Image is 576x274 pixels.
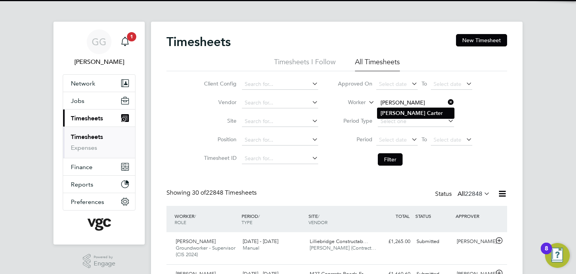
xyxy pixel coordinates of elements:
[242,79,318,90] input: Search for...
[192,189,206,197] span: 30 of
[87,218,111,231] img: vgcgroup-logo-retina.png
[94,260,115,267] span: Engage
[318,213,319,219] span: /
[71,80,95,87] span: Network
[419,79,429,89] span: To
[458,190,490,198] label: All
[413,209,454,223] div: STATUS
[427,110,438,116] b: Cart
[274,57,336,71] li: Timesheets I Follow
[94,254,115,260] span: Powered by
[381,110,425,116] b: [PERSON_NAME]
[435,189,492,200] div: Status
[71,198,104,205] span: Preferences
[166,189,258,197] div: Showing
[194,213,196,219] span: /
[258,213,260,219] span: /
[63,75,135,92] button: Network
[63,92,135,109] button: Jobs
[173,209,240,229] div: WORKER
[456,34,507,46] button: New Timesheet
[545,248,548,259] div: 8
[434,80,461,87] span: Select date
[71,115,103,122] span: Timesheets
[63,57,135,67] span: Gauri Gautam
[127,32,136,41] span: 1
[309,219,327,225] span: VENDOR
[379,80,407,87] span: Select date
[202,80,237,87] label: Client Config
[434,136,461,143] span: Select date
[63,127,135,158] div: Timesheets
[396,213,410,219] span: TOTAL
[413,235,454,248] div: Submitted
[243,238,278,245] span: [DATE] - [DATE]
[310,245,376,251] span: [PERSON_NAME] (Contract…
[338,80,372,87] label: Approved On
[71,133,103,140] a: Timesheets
[202,117,237,124] label: Site
[307,209,374,229] div: SITE
[331,99,366,106] label: Worker
[373,235,413,248] div: £1,265.00
[202,99,237,106] label: Vendor
[192,189,257,197] span: 22848 Timesheets
[202,136,237,143] label: Position
[83,254,116,269] a: Powered byEngage
[242,219,252,225] span: TYPE
[242,153,318,164] input: Search for...
[240,209,307,229] div: PERIOD
[242,116,318,127] input: Search for...
[71,97,84,104] span: Jobs
[92,37,106,47] span: GG
[63,29,135,67] a: GG[PERSON_NAME]
[545,243,570,268] button: Open Resource Center, 8 new notifications
[243,245,259,251] span: Manual
[175,219,186,225] span: ROLE
[378,116,454,127] input: Select one
[377,108,454,118] li: er
[465,190,482,198] span: 22848
[338,136,372,143] label: Period
[63,218,135,231] a: Go to home page
[379,136,407,143] span: Select date
[454,209,494,223] div: APPROVER
[310,238,368,245] span: Lilliebridge Constructab…
[63,158,135,175] button: Finance
[53,22,145,245] nav: Main navigation
[176,238,216,245] span: [PERSON_NAME]
[117,29,133,54] a: 1
[338,117,372,124] label: Period Type
[166,34,231,50] h2: Timesheets
[242,98,318,108] input: Search for...
[63,176,135,193] button: Reports
[454,235,494,248] div: [PERSON_NAME]
[378,98,454,108] input: Search for...
[63,110,135,127] button: Timesheets
[419,134,429,144] span: To
[202,154,237,161] label: Timesheet ID
[71,163,93,171] span: Finance
[63,193,135,210] button: Preferences
[71,181,93,188] span: Reports
[378,153,403,166] button: Filter
[176,245,235,258] span: Groundworker - Supervisor (CIS 2024)
[71,144,97,151] a: Expenses
[242,135,318,146] input: Search for...
[355,57,400,71] li: All Timesheets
